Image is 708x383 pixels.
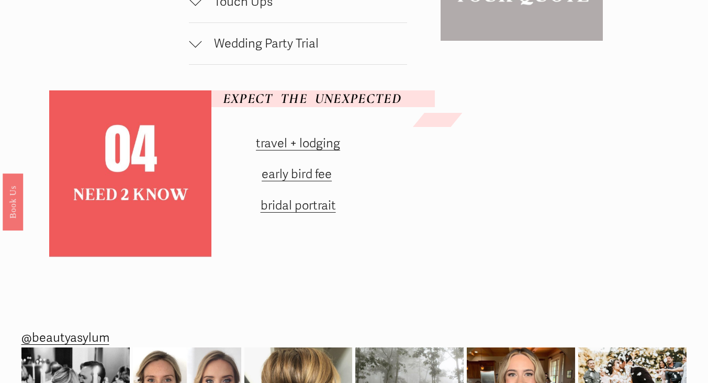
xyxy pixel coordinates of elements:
a: early bird fee [262,167,332,182]
a: bridal portrait [261,198,336,213]
span: Wedding Party Trial [201,36,407,51]
em: EXPECT THE UNEXPECTED [223,90,402,107]
button: Wedding Party Trial [189,23,407,64]
a: Book Us [3,173,23,230]
a: travel + lodging [256,136,340,151]
a: @beautyasylum [21,327,109,349]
